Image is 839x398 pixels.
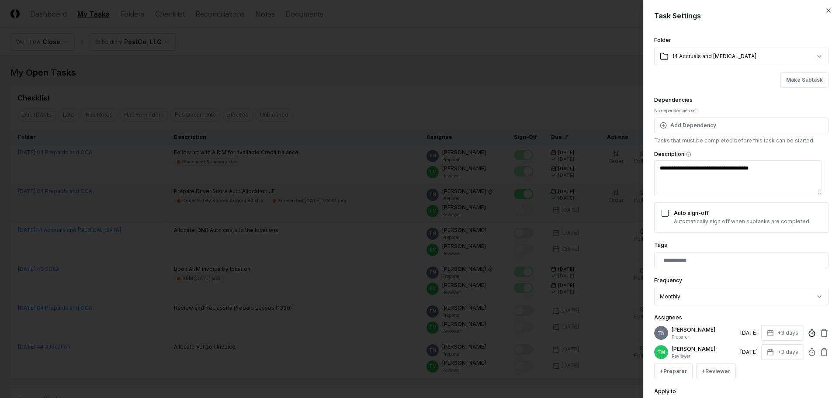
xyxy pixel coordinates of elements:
button: +Reviewer [696,363,736,379]
p: Reviewer [672,353,737,360]
p: [PERSON_NAME] [672,345,737,353]
label: Description [654,152,829,157]
button: Make Subtask [780,72,829,88]
p: Automatically sign off when subtasks are completed. [674,218,811,225]
span: TN [658,330,665,336]
button: Description [686,152,691,157]
label: Assignees [654,314,682,321]
button: Add Dependency [654,118,829,133]
div: [DATE] [740,329,758,337]
p: Tasks that must be completed before this task can be started. [654,137,829,145]
label: Apply to [654,388,676,395]
label: Dependencies [654,97,693,103]
label: Frequency [654,277,682,284]
label: Auto sign-off [674,210,709,216]
span: TM [658,349,665,356]
div: No dependencies set [654,107,829,114]
p: Preparer [672,334,737,340]
p: [PERSON_NAME] [672,326,737,334]
h2: Task Settings [654,10,829,21]
button: +3 days [761,344,804,360]
div: [DATE] [740,348,758,356]
label: Folder [654,37,671,43]
label: Tags [654,242,667,248]
button: +3 days [761,325,804,341]
button: +Preparer [654,363,693,379]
